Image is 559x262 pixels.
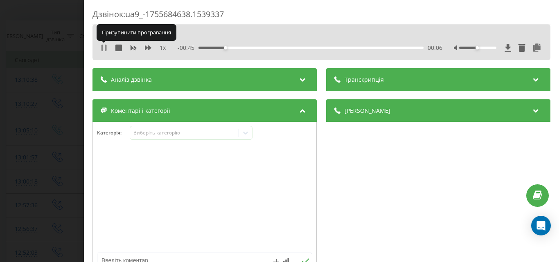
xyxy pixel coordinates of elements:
div: Виберіть категорію [133,130,235,136]
span: 00:06 [428,44,442,52]
span: [PERSON_NAME] [345,107,390,115]
span: Аналіз дзвінка [111,76,152,84]
span: - 00:45 [178,44,198,52]
h4: Категорія : [97,130,130,136]
div: Дзвінок : ua9_-1755684638.1539337 [92,9,550,25]
span: Коментарі і категорії [111,107,170,115]
span: 1 x [160,44,166,52]
div: Open Intercom Messenger [531,216,551,235]
span: Транскрипція [345,76,384,84]
div: Призупинити програвання [97,24,176,40]
div: Accessibility label [476,46,479,49]
div: Accessibility label [224,46,227,49]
